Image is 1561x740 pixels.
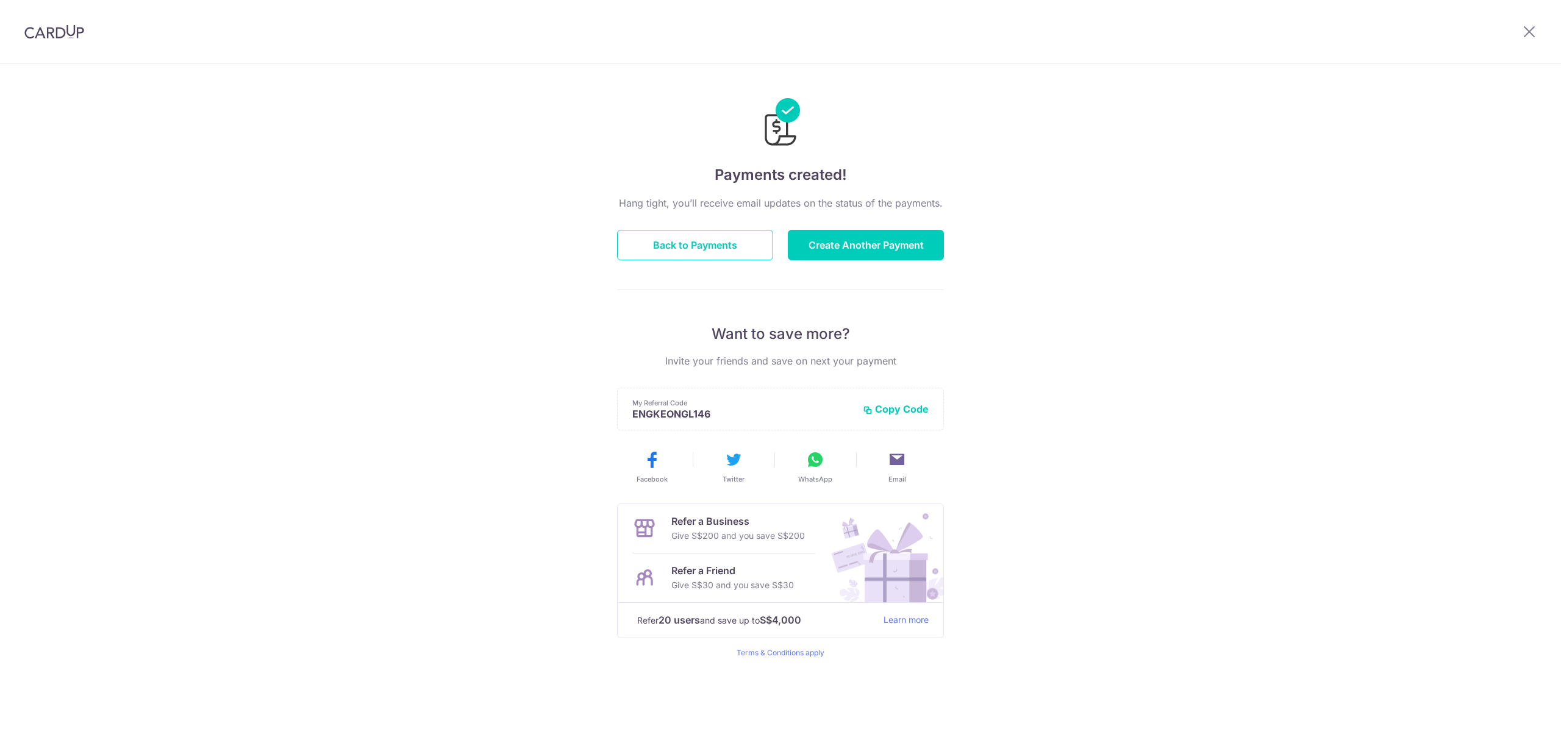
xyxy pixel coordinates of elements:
[617,324,944,344] p: Want to save more?
[798,474,832,484] span: WhatsApp
[861,450,933,484] button: Email
[637,613,874,628] p: Refer and save up to
[617,354,944,368] p: Invite your friends and save on next your payment
[671,514,805,528] p: Refer a Business
[617,230,773,260] button: Back to Payments
[632,408,853,420] p: ENGKEONGL146
[737,648,824,657] a: Terms & Conditions apply
[24,24,84,39] img: CardUp
[698,450,770,484] button: Twitter
[779,450,851,484] button: WhatsApp
[723,474,745,484] span: Twitter
[788,230,944,260] button: Create Another Payment
[863,403,929,415] button: Copy Code
[884,613,929,628] a: Learn more
[671,563,794,578] p: Refer a Friend
[820,504,943,602] img: Refer
[888,474,906,484] span: Email
[671,578,794,592] p: Give S$30 and you save S$30
[616,450,688,484] button: Facebook
[617,196,944,210] p: Hang tight, you’ll receive email updates on the status of the payments.
[671,528,805,543] p: Give S$200 and you save S$200
[637,474,668,484] span: Facebook
[617,164,944,186] h4: Payments created!
[659,613,700,627] strong: 20 users
[760,613,801,627] strong: S$4,000
[632,398,853,408] p: My Referral Code
[761,98,800,149] img: Payments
